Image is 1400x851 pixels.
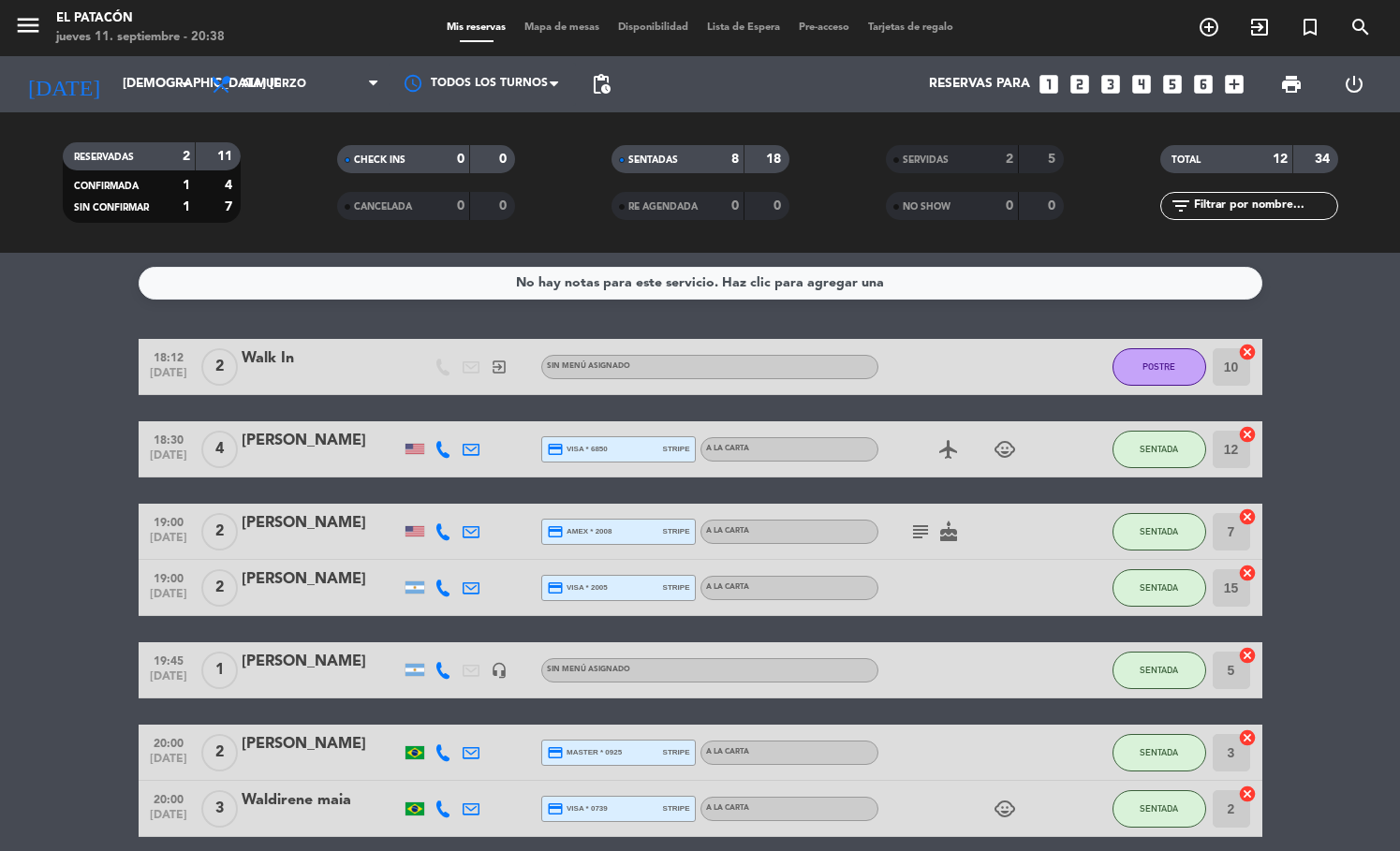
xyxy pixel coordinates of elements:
[1238,507,1257,526] i: cancel
[731,199,739,213] strong: 0
[1170,195,1192,217] i: filter_list
[929,77,1030,92] span: Reservas para
[1238,646,1257,665] i: cancel
[547,523,612,540] span: amex * 2008
[242,78,306,91] span: Almuerzo
[1068,72,1092,96] i: looks_two
[547,666,630,673] span: Sin menú asignado
[628,155,678,165] span: SENTADAS
[1048,199,1059,213] strong: 0
[74,182,139,191] span: CONFIRMADA
[1238,564,1257,582] i: cancel
[242,511,401,536] div: [PERSON_NAME]
[491,359,508,375] i: exit_to_app
[145,428,192,449] span: 18:30
[1299,16,1321,38] i: turned_in_not
[1113,790,1206,828] button: SENTADA
[663,443,690,455] span: stripe
[547,580,564,596] i: credit_card
[547,441,608,458] span: visa * 6850
[1322,56,1386,112] div: LOG OUT
[547,580,608,596] span: visa * 2005
[145,588,192,609] span: [DATE]
[706,445,749,452] span: A LA CARTA
[56,9,225,28] div: El Patacón
[354,202,412,212] span: CANCELADA
[14,64,113,105] i: [DATE]
[1113,431,1206,468] button: SENTADA
[1192,196,1337,216] input: Filtrar por nombre...
[1248,16,1271,38] i: exit_to_app
[859,22,963,33] span: Tarjetas de regalo
[628,202,698,212] span: RE AGENDADA
[1098,72,1123,96] i: looks_3
[1280,73,1303,95] span: print
[547,362,630,370] span: Sin menú asignado
[1160,72,1185,96] i: looks_5
[698,22,789,33] span: Lista de Espera
[56,28,225,47] div: jueves 11. septiembre - 20:38
[242,567,401,592] div: [PERSON_NAME]
[547,441,564,458] i: credit_card
[201,513,238,550] span: 2
[774,199,785,213] strong: 0
[1048,153,1059,166] strong: 5
[145,532,192,553] span: [DATE]
[437,22,515,33] span: Mis reservas
[201,790,238,828] span: 3
[242,650,401,674] div: [PERSON_NAME]
[1037,72,1061,96] i: looks_one
[1238,785,1257,803] i: cancel
[1315,153,1334,166] strong: 34
[663,581,690,594] span: stripe
[937,438,960,461] i: airplanemode_active
[201,431,238,468] span: 4
[74,203,149,213] span: SIN CONFIRMAR
[74,153,134,162] span: RESERVADAS
[183,150,190,163] strong: 2
[547,523,564,540] i: credit_card
[145,510,192,532] span: 19:00
[1140,582,1178,593] span: SENTADA
[145,670,192,692] span: [DATE]
[515,22,609,33] span: Mapa de mesas
[145,449,192,471] span: [DATE]
[663,525,690,537] span: stripe
[201,569,238,607] span: 2
[225,179,236,192] strong: 4
[766,153,785,166] strong: 18
[1238,425,1257,444] i: cancel
[201,734,238,771] span: 2
[145,345,192,367] span: 18:12
[1140,444,1178,454] span: SENTADA
[1140,665,1178,675] span: SENTADA
[590,73,612,95] span: pending_actions
[174,73,197,95] i: arrow_drop_down
[457,153,464,166] strong: 0
[1172,155,1201,165] span: TOTAL
[242,429,401,453] div: [PERSON_NAME]
[225,200,236,213] strong: 7
[1113,348,1206,386] button: POSTRE
[706,804,749,812] span: A LA CARTA
[183,179,190,192] strong: 1
[242,732,401,756] div: [PERSON_NAME]
[145,809,192,830] span: [DATE]
[1006,153,1013,166] strong: 2
[1113,652,1206,689] button: SENTADA
[903,202,951,212] span: NO SHOW
[14,11,42,46] button: menu
[1140,526,1178,536] span: SENTADA
[145,566,192,588] span: 19:00
[201,348,238,386] span: 2
[789,22,859,33] span: Pre-acceso
[145,787,192,809] span: 20:00
[201,652,238,689] span: 1
[994,438,1016,461] i: child_care
[1113,734,1206,771] button: SENTADA
[547,744,623,761] span: master * 0925
[354,155,405,165] span: CHECK INS
[1113,569,1206,607] button: SENTADA
[1238,728,1257,747] i: cancel
[242,788,401,813] div: Waldirene maia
